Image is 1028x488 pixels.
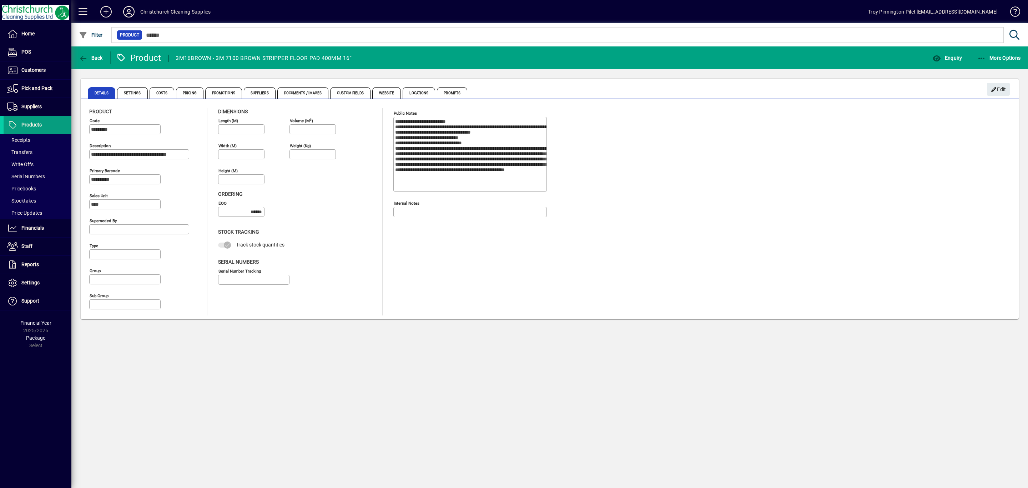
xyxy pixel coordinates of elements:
[218,191,243,197] span: Ordering
[4,61,71,79] a: Customers
[71,51,111,64] app-page-header-button: Back
[140,6,211,18] div: Christchurch Cleaning Supplies
[991,84,1006,95] span: Edit
[7,198,36,204] span: Stocktakes
[976,51,1023,64] button: More Options
[90,218,117,223] mat-label: Superseded by
[4,256,71,274] a: Reports
[4,146,71,158] a: Transfers
[4,207,71,219] a: Price Updates
[7,210,42,216] span: Price Updates
[868,6,998,18] div: Troy Pinnington-Pilet [EMAIL_ADDRESS][DOMAIN_NAME]
[21,243,32,249] span: Staff
[21,85,52,91] span: Pick and Pack
[26,335,45,341] span: Package
[218,259,259,265] span: Serial Numbers
[77,29,105,41] button: Filter
[21,262,39,267] span: Reports
[90,193,108,198] mat-label: Sales unit
[90,143,111,148] mat-label: Description
[394,201,419,206] mat-label: Internal Notes
[7,186,36,191] span: Pricebooks
[977,55,1021,61] span: More Options
[21,298,39,304] span: Support
[205,87,242,99] span: Promotions
[117,87,148,99] span: Settings
[7,161,34,167] span: Write Offs
[79,55,103,61] span: Back
[4,25,71,43] a: Home
[21,49,31,55] span: POS
[20,320,51,326] span: Financial Year
[21,104,42,109] span: Suppliers
[95,5,117,18] button: Add
[310,118,312,121] sup: 3
[90,268,101,273] mat-label: Group
[218,143,237,148] mat-label: Width (m)
[218,109,248,114] span: Dimensions
[4,170,71,183] a: Serial Numbers
[372,87,401,99] span: Website
[7,174,45,179] span: Serial Numbers
[394,111,417,116] mat-label: Public Notes
[21,280,40,285] span: Settings
[4,98,71,116] a: Suppliers
[21,122,42,128] span: Products
[88,87,115,99] span: Details
[89,109,112,114] span: Product
[236,242,284,248] span: Track stock quantities
[403,87,435,99] span: Locations
[218,229,259,235] span: Stock Tracking
[218,118,238,123] mat-label: Length (m)
[176,53,352,64] div: 3M16BROWN - 3M 7100 BROWN STRIPPER FLOOR PAD 400MM 16"
[218,268,261,273] mat-label: Serial Number tracking
[90,168,120,173] mat-label: Primary barcode
[120,31,139,39] span: Product
[90,293,109,298] mat-label: Sub group
[218,201,227,206] mat-label: EOQ
[244,87,276,99] span: Suppliers
[1005,1,1019,25] a: Knowledge Base
[4,274,71,292] a: Settings
[4,292,71,310] a: Support
[90,118,100,123] mat-label: Code
[21,67,46,73] span: Customers
[116,52,161,64] div: Product
[987,83,1010,96] button: Edit
[4,183,71,195] a: Pricebooks
[4,134,71,146] a: Receipts
[4,195,71,207] a: Stocktakes
[218,168,238,173] mat-label: Height (m)
[21,31,35,36] span: Home
[437,87,467,99] span: Prompts
[4,219,71,237] a: Financials
[7,137,30,143] span: Receipts
[290,143,311,148] mat-label: Weight (Kg)
[4,43,71,61] a: POS
[77,51,105,64] button: Back
[90,243,98,248] mat-label: Type
[4,80,71,98] a: Pick and Pack
[21,225,44,231] span: Financials
[150,87,175,99] span: Costs
[932,55,962,61] span: Enquiry
[290,118,313,123] mat-label: Volume (m )
[176,87,203,99] span: Pricing
[4,238,71,255] a: Staff
[79,32,103,38] span: Filter
[7,149,32,155] span: Transfers
[277,87,329,99] span: Documents / Images
[117,5,140,18] button: Profile
[931,51,964,64] button: Enquiry
[330,87,370,99] span: Custom Fields
[4,158,71,170] a: Write Offs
